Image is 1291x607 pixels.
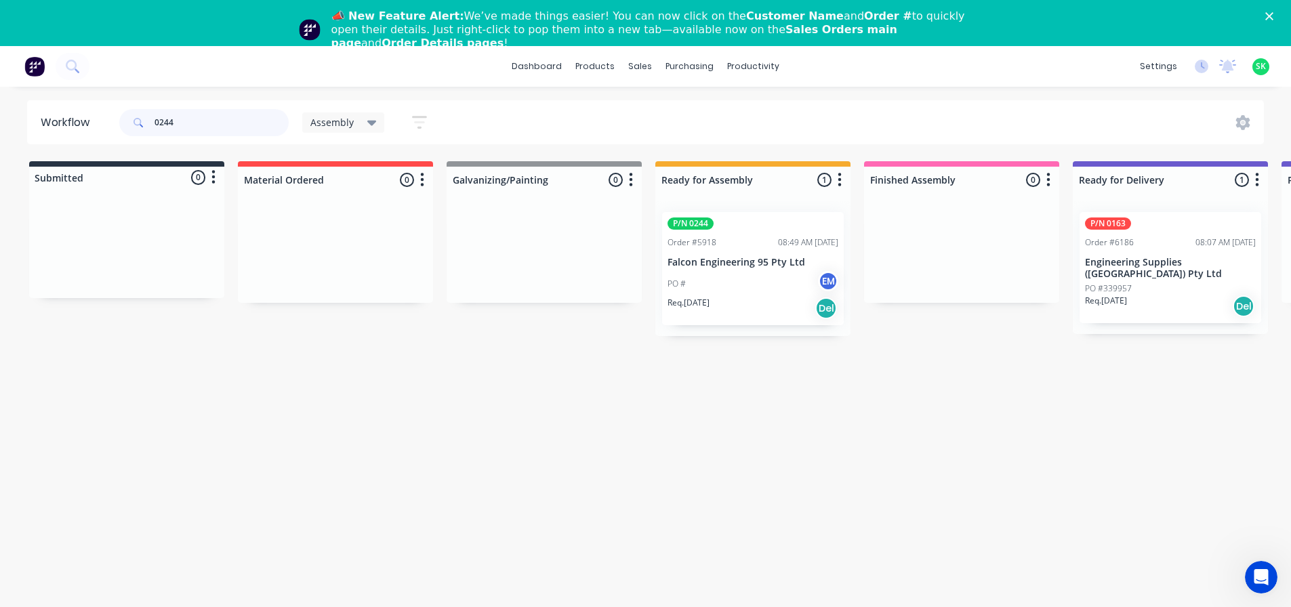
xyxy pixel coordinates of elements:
[1233,295,1254,317] div: Del
[1133,56,1184,77] div: settings
[668,297,710,309] p: Req. [DATE]
[310,115,354,129] span: Assembly
[1245,561,1277,593] iframe: Intercom live chat
[815,297,837,319] div: Del
[505,56,569,77] a: dashboard
[331,9,971,50] div: We’ve made things easier! You can now click on the and to quickly open their details. Just right-...
[1085,295,1127,307] p: Req. [DATE]
[864,9,912,22] b: Order #
[668,257,838,268] p: Falcon Engineering 95 Pty Ltd
[746,9,844,22] b: Customer Name
[331,9,464,22] b: 📣 New Feature Alert:
[41,114,96,131] div: Workflow
[1085,236,1134,249] div: Order #6186
[1256,60,1266,72] span: SK
[778,236,838,249] div: 08:49 AM [DATE]
[668,278,686,290] p: PO #
[24,56,45,77] img: Factory
[1195,236,1256,249] div: 08:07 AM [DATE]
[659,56,720,77] div: purchasing
[1085,217,1131,230] div: P/N 0163
[299,19,321,41] img: Profile image for Team
[1265,12,1279,20] div: Close
[569,56,621,77] div: products
[331,23,897,49] b: Sales Orders main page
[818,271,838,291] div: EM
[1085,257,1256,280] p: Engineering Supplies ([GEOGRAPHIC_DATA]) Pty Ltd
[1085,282,1132,295] p: PO #339957
[720,56,786,77] div: productivity
[668,236,716,249] div: Order #5918
[621,56,659,77] div: sales
[382,37,504,49] b: Order Details pages
[155,109,289,136] input: Search for orders...
[1080,212,1261,323] div: P/N 0163Order #618608:07 AM [DATE]Engineering Supplies ([GEOGRAPHIC_DATA]) Pty LtdPO #339957Req.[...
[668,217,714,230] div: P/N 0244
[662,212,844,325] div: P/N 0244Order #591808:49 AM [DATE]Falcon Engineering 95 Pty LtdPO #EMReq.[DATE]Del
